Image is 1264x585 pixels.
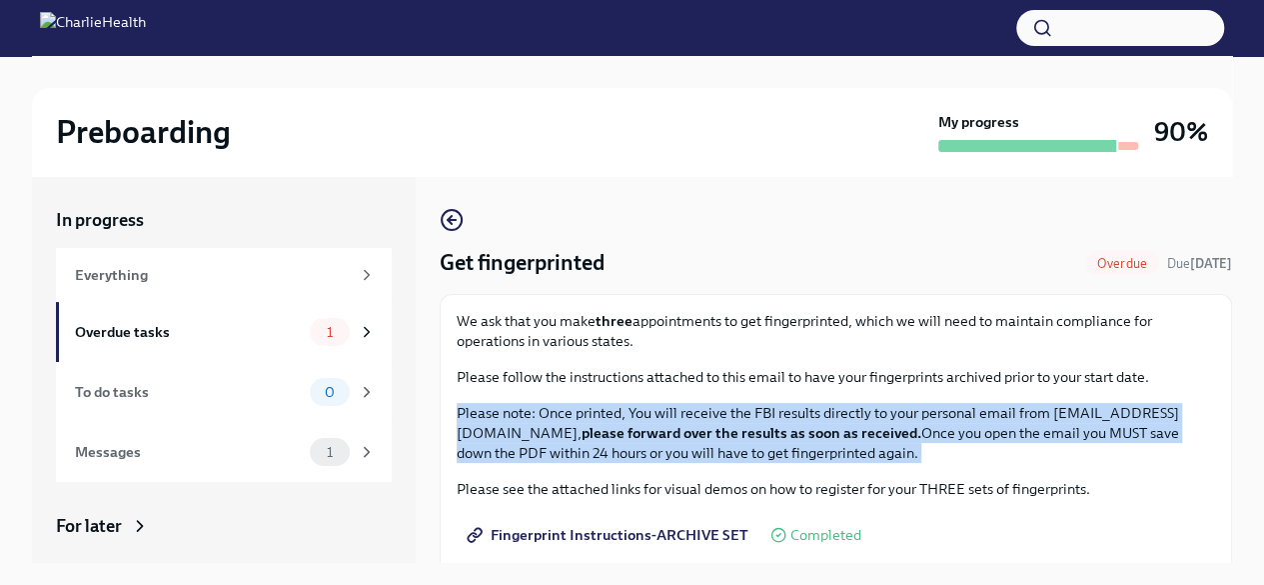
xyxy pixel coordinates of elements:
a: Fingerprint Instructions-ARCHIVE SET [457,515,762,555]
h3: 90% [1154,114,1208,150]
span: Completed [790,528,861,543]
div: To do tasks [75,381,302,403]
div: Overdue tasks [75,321,302,343]
span: 1 [315,325,345,340]
strong: three [596,312,632,330]
span: Overdue [1085,256,1159,271]
a: For later [56,514,392,538]
span: 1 [315,445,345,460]
a: Messages1 [56,422,392,482]
span: August 19th, 2025 09:00 [1167,254,1232,273]
strong: please forward over the results as soon as received. [582,424,921,442]
strong: My progress [938,112,1019,132]
span: 0 [313,385,347,400]
a: Overdue tasks1 [56,302,392,362]
div: Messages [75,441,302,463]
div: Everything [75,264,350,286]
span: Due [1167,256,1232,271]
a: To do tasks0 [56,362,392,422]
p: Please follow the instructions attached to this email to have your fingerprints archived prior to... [457,367,1215,387]
strong: [DATE] [1190,256,1232,271]
p: Please note: Once printed, You will receive the FBI results directly to your personal email from ... [457,403,1215,463]
h2: Preboarding [56,112,231,152]
a: Everything [56,248,392,302]
h4: Get fingerprinted [440,248,605,278]
img: CharlieHealth [40,12,146,44]
div: For later [56,514,122,538]
a: In progress [56,208,392,232]
span: Fingerprint Instructions-ARCHIVE SET [471,525,748,545]
p: Please see the attached links for visual demos on how to register for your THREE sets of fingerpr... [457,479,1215,499]
p: We ask that you make appointments to get fingerprinted, which we will need to maintain compliance... [457,311,1215,351]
